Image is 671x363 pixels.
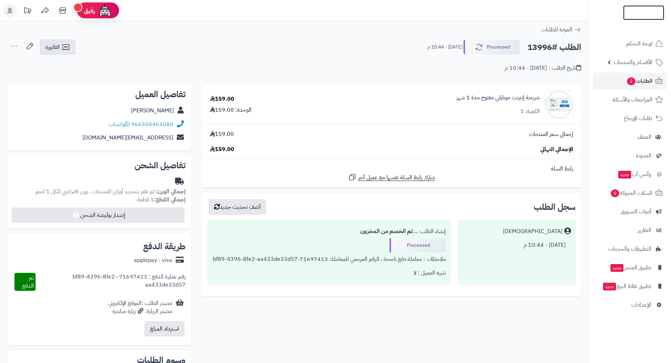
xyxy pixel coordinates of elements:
b: تم الخصم من المخزون [360,227,413,236]
div: إنشاء الطلب .... [212,225,446,238]
h2: الطلب #13996 [527,40,581,55]
span: 159.00 [210,130,234,138]
a: تطبيق المتجرجديد [593,259,667,276]
button: إصدار بوليصة الشحن [12,207,185,223]
div: ملاحظات : معاملة دفع ناجحة ، الرقم المرجعي للمعاملة: 71697413-bf89-4396-8fe2-aa433de33d57 [212,252,446,266]
img: 1698964621-%D8%AC%D8%A7%D8%A8%D8%B1%20%D8%A8%D9%88%D9%85%D9%88%D8%B2%D9%87000-90x90.jpeg [545,90,573,119]
small: [DATE] - 10:44 م [427,44,462,51]
span: الإعدادات [631,300,651,310]
a: 966504463080 [131,120,173,129]
a: تحديثات المنصة [19,4,36,19]
img: ai-face.png [98,4,112,18]
span: لوحة التحكم [626,39,652,49]
div: رقم عملية الدفع : 71697413-bf89-4396-8fe2-aa433de33d57 [36,273,186,291]
span: الأقسام والمنتجات [614,57,652,67]
div: Processed [390,238,446,252]
span: السلات المتروكة [610,188,652,198]
a: الفاتورة [40,39,76,55]
a: شارك رابط السلة نفسها مع عميل آخر [348,173,435,182]
a: طلبات الإرجاع [593,110,667,127]
span: المدونة [636,151,651,161]
h2: تفاصيل الشحن [13,161,186,170]
a: المدونة [593,147,667,164]
a: واتساب [109,120,130,129]
a: السلات المتروكة0 [593,184,667,201]
strong: إجمالي القطع: [154,195,186,204]
span: رفيق [84,6,95,15]
h2: طريقة الدفع [143,242,186,251]
span: طلبات الإرجاع [624,113,652,123]
h3: سجل الطلب [534,203,576,211]
div: رابط السلة [205,165,578,173]
a: وآتس آبجديد [593,166,667,183]
img: logo-2.png [623,20,664,35]
a: أدوات التسويق [593,203,667,220]
a: الطلبات2 [593,73,667,89]
a: [PERSON_NAME] [131,106,174,115]
div: تاريخ الطلب : [DATE] - 10:44 م [505,64,581,72]
a: لوحة التحكم [593,35,667,52]
span: 0 [611,189,619,197]
span: تطبيق المتجر [610,263,651,273]
span: التطبيقات والخدمات [608,244,651,254]
span: العملاء [638,132,651,142]
a: الإعدادات [593,296,667,313]
div: applepay - visa [134,256,172,264]
span: تطبيق نقاط البيع [602,281,651,291]
a: تطبيق نقاط البيعجديد [593,278,667,295]
button: Processed [464,40,520,55]
a: العودة للطلبات [541,25,581,34]
a: التقارير [593,222,667,239]
a: التطبيقات والخدمات [593,240,667,257]
span: أدوات التسويق [621,207,651,217]
a: [EMAIL_ADDRESS][DOMAIN_NAME] [82,133,173,142]
span: جديد [603,283,616,290]
span: الطلبات [626,76,652,86]
div: الوحدة: 159.00 [210,106,251,114]
button: أضف تحديث جديد [209,199,266,215]
div: 159.00 [210,95,234,103]
span: لم تقم بتحديد أوزان للمنتجات ، وزن افتراضي للكل 1 كجم [36,187,155,196]
span: 2 [627,77,635,85]
small: 1 قطعة [137,195,186,204]
div: الكمية: 1 [520,107,540,115]
span: جديد [610,264,623,272]
span: وآتس آب [617,169,651,179]
span: العودة للطلبات [541,25,572,34]
a: شريحة إنترنت موبايلي مفتوح مدة 1 شهر [456,94,540,102]
span: الإجمالي النهائي [540,145,573,154]
span: المراجعات والأسئلة [613,95,652,105]
div: [DATE] - 10:44 م [462,238,571,252]
a: المراجعات والأسئلة [593,91,667,108]
a: العملاء [593,129,667,145]
span: التقارير [638,225,651,235]
div: مصدر الزيارة: زيارة مباشرة [108,307,172,315]
span: إجمالي سعر المنتجات [529,130,573,138]
span: الفاتورة [45,43,60,51]
div: [DEMOGRAPHIC_DATA] [503,227,563,236]
strong: إجمالي الوزن: [156,187,186,196]
button: استرداد المبلغ [144,321,185,337]
span: شارك رابط السلة نفسها مع عميل آخر [358,174,435,182]
h2: تفاصيل العميل [13,90,186,99]
span: 159.00 [210,145,234,154]
div: مصدر الطلب :الموقع الإلكتروني [108,299,172,315]
span: تم الدفع [22,274,34,290]
div: تنبيه العميل : لا [212,266,446,280]
span: جديد [618,171,631,179]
